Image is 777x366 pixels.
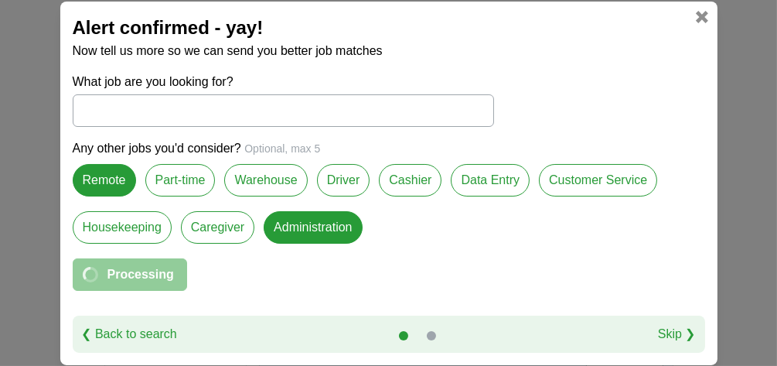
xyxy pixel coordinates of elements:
label: Cashier [379,164,441,197]
label: Remote [73,164,136,197]
a: Skip ❯ [658,325,696,344]
a: ❮ Back to search [82,325,177,344]
label: Administration [264,211,362,244]
label: Driver [317,164,370,197]
label: Warehouse [224,164,307,197]
label: Data Entry [451,164,530,197]
h2: Alert confirmed - yay! [73,14,705,42]
label: Housekeeping [73,211,172,244]
label: Customer Service [539,164,657,197]
label: What job are you looking for? [73,73,494,91]
p: Now tell us more so we can send you better job matches [73,42,705,60]
span: Optional, max 5 [244,142,320,155]
label: Part-time [145,164,216,197]
button: Processing [73,258,187,291]
label: Caregiver [181,211,254,244]
p: Any other jobs you'd consider? [73,139,705,158]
